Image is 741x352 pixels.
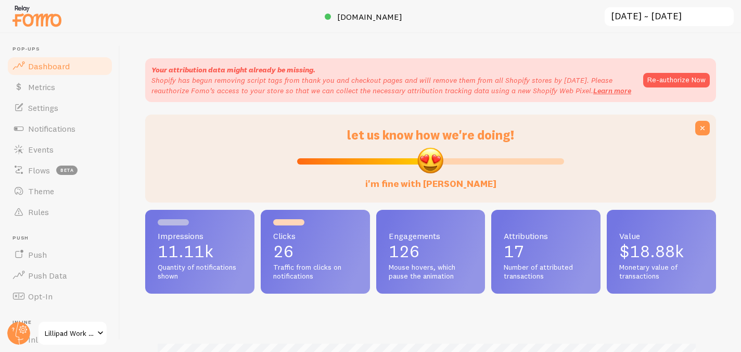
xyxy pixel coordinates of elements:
[365,168,496,190] label: i'm fine with [PERSON_NAME]
[416,146,444,174] img: emoji.png
[37,321,108,346] a: Lillipad Work Solutions
[6,97,113,118] a: Settings
[28,144,54,155] span: Events
[151,75,633,96] p: Shopify has begun removing script tags from thank you and checkout pages and will remove them fro...
[6,202,113,222] a: Rules
[619,263,704,281] span: Monetary value of transactions
[28,207,49,217] span: Rules
[12,319,113,326] span: Inline
[389,263,473,281] span: Mouse hovers, which pause the animation
[389,243,473,260] p: 126
[6,160,113,181] a: Flows beta
[619,232,704,240] span: Value
[158,232,242,240] span: Impressions
[6,181,113,202] a: Theme
[347,127,514,143] span: let us know how we're doing!
[28,291,53,301] span: Opt-In
[28,103,58,113] span: Settings
[6,265,113,286] a: Push Data
[12,46,113,53] span: Pop-ups
[6,56,113,77] a: Dashboard
[593,86,631,95] a: Learn more
[273,243,357,260] p: 26
[28,186,54,196] span: Theme
[6,244,113,265] a: Push
[158,263,242,281] span: Quantity of notifications shown
[619,241,684,261] span: $18.88k
[28,82,55,92] span: Metrics
[45,327,94,340] span: Lillipad Work Solutions
[28,61,70,71] span: Dashboard
[504,243,588,260] p: 17
[158,243,242,260] p: 11.11k
[6,286,113,307] a: Opt-In
[28,270,67,281] span: Push Data
[6,139,113,160] a: Events
[28,123,75,134] span: Notifications
[504,263,588,281] span: Number of attributed transactions
[273,232,357,240] span: Clicks
[151,65,315,74] strong: Your attribution data might already be missing.
[273,263,357,281] span: Traffic from clicks on notifications
[504,232,588,240] span: Attributions
[11,3,63,29] img: fomo-relay-logo-orange.svg
[6,77,113,97] a: Metrics
[6,118,113,139] a: Notifications
[56,166,78,175] span: beta
[643,73,710,87] button: Re-authorize Now
[12,235,113,242] span: Push
[28,165,50,175] span: Flows
[28,249,47,260] span: Push
[389,232,473,240] span: Engagements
